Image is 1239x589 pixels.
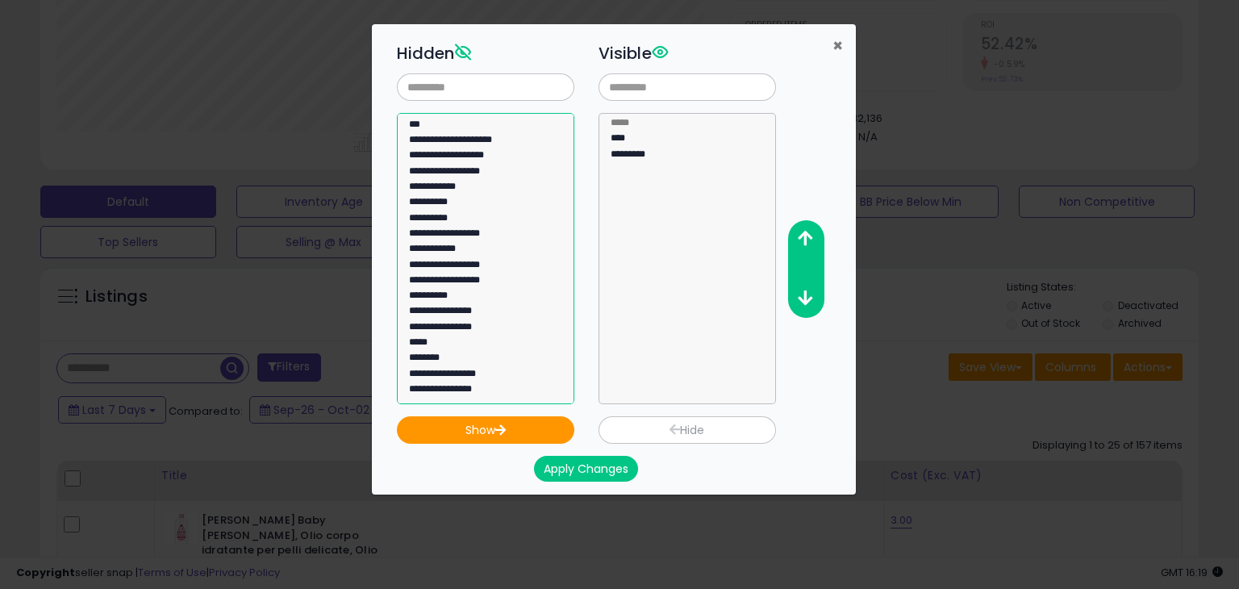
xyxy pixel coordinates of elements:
[599,416,776,444] button: Hide
[599,41,776,65] h3: Visible
[832,34,843,57] span: ×
[534,456,638,482] button: Apply Changes
[397,416,574,444] button: Show
[397,41,574,65] h3: Hidden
